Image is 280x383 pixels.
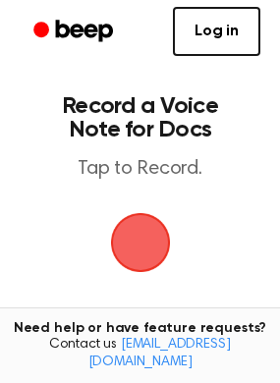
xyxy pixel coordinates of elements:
a: Log in [173,7,260,56]
p: Tap to Record. [35,157,245,182]
h1: Record a Voice Note for Docs [35,94,245,141]
a: [EMAIL_ADDRESS][DOMAIN_NAME] [88,338,231,369]
img: Beep Logo [111,213,170,272]
span: Contact us [12,337,268,371]
a: Beep [20,13,131,51]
